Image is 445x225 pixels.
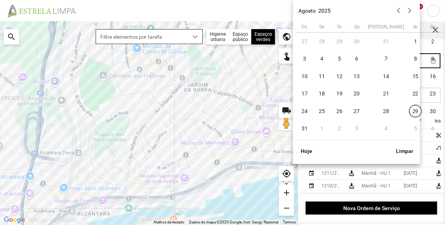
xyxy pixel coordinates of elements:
span: Filtre elementos por tarefa [96,30,188,44]
span: 17 [298,88,311,100]
span: 11 [316,70,328,82]
span: 31 [298,123,311,135]
span: 14 [380,70,393,82]
span: [PERSON_NAME] [368,24,404,30]
div: touch_app [279,48,294,64]
div: local_shipping [279,103,294,118]
a: Termos (abre num novo separador) [283,220,296,224]
button: Hoje [296,145,317,158]
div: 1210/2025 [321,183,342,189]
span: 27 [351,105,363,117]
span: 8 [409,53,422,65]
a: Abrir esta área no Google Maps (abre uma nova janela) [2,215,27,225]
span: 1 [409,35,422,48]
span: 24 [298,105,311,117]
span: 21 [380,88,393,100]
div: dropdown trigger [188,30,203,44]
div: 1211/2025 [321,171,342,176]
span: Se [413,24,418,30]
span: 18 [316,88,328,100]
span: 4 [316,53,328,65]
div: cleaning_services [436,170,442,176]
span: Se [319,24,325,30]
span: Dados do mapa ©2025 Google, Inst. Geogr. Nacional [189,220,278,224]
span: Do [302,24,308,30]
span: Te [337,24,342,30]
span: Limpar [396,148,414,154]
span: 10 [298,70,311,82]
span: 9 [427,53,439,65]
div: search [4,29,19,44]
img: file [5,4,84,18]
div: 31/08/2025 [404,171,417,176]
span: 12 [333,70,346,82]
span: 25 [316,105,328,117]
span: 22 [409,88,422,100]
span: 13 [351,70,363,82]
span: 30 [427,105,439,117]
div: add [279,185,294,200]
button: 2025 [318,8,331,14]
div: Manhã - HU 1 [362,183,391,189]
span: Qa [354,24,360,30]
div: remove [279,200,294,216]
div: cleaning_services [436,183,442,189]
div: Planeada [308,170,315,176]
span: 23 [427,88,439,100]
div: Higiene urbana [349,170,355,176]
div: Manhã - HU 1 [362,171,391,176]
button: Atalhos de teclado [153,220,184,225]
span: 6 [351,53,363,65]
button: Nova Ordem de Serviço [306,202,437,215]
span: notifications [411,5,422,16]
div: Planeada [308,183,315,189]
button: Agosto [298,8,316,14]
div: Higiene urbana [349,183,355,189]
span: 20 [351,88,363,100]
span: Sa [430,24,436,30]
span: 2 [427,35,439,48]
div: Higiene urbana [207,29,230,44]
span: 5 [333,53,346,65]
span: Nova Ordem de Serviço [310,205,434,211]
span: 29 [409,105,422,117]
span: 19 [333,88,346,100]
span: 16 [427,70,439,82]
span: 3 [298,53,311,65]
span: 7 [380,53,393,65]
div: my_location [279,166,294,181]
div: public [279,29,294,44]
div: 30/08/2025 [404,183,417,189]
div: cleaning_services [436,158,442,164]
div: Espaço público [230,29,251,44]
div: Espaços verdes [251,29,275,44]
span: Hoje [300,148,313,154]
span: 28 [380,105,393,117]
span: 26 [333,105,346,117]
div: waterfall_chart [436,145,442,151]
div: +9 [418,4,423,9]
img: Google [2,215,27,225]
button: Limpar [392,145,417,158]
span: 15 [409,70,422,82]
button: Arraste o Pegman para o mapa para abrir o Street View [279,115,294,131]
